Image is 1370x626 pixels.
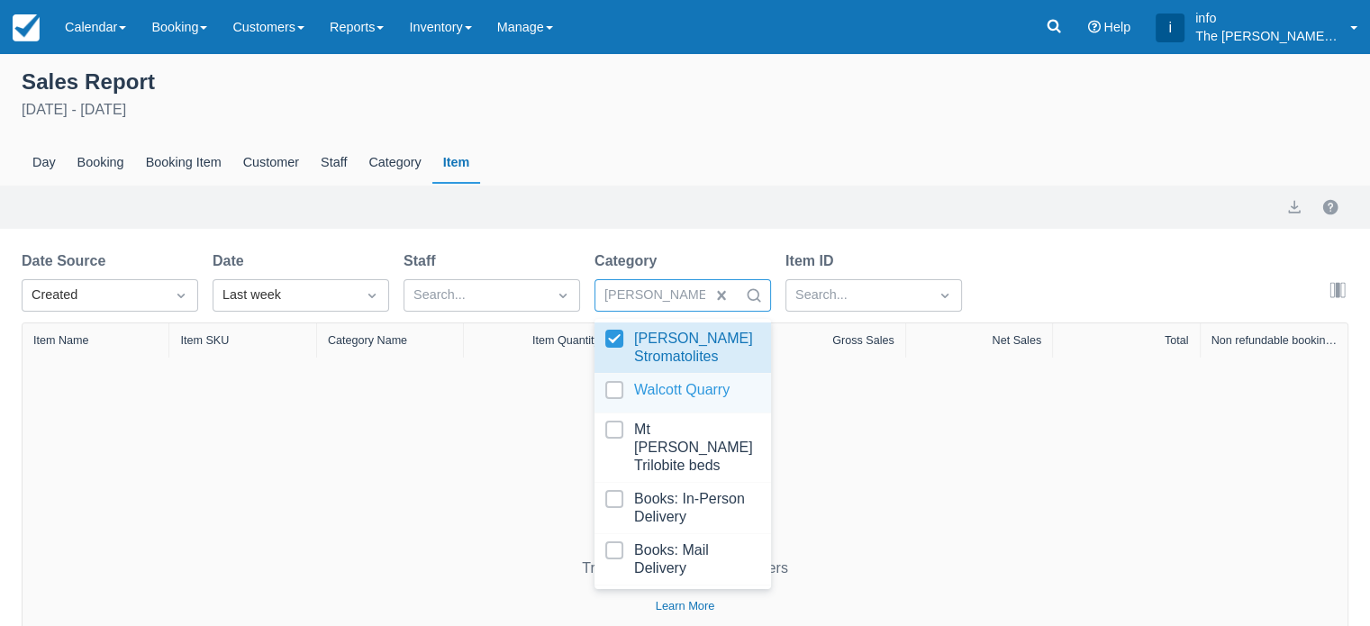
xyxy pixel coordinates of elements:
[180,334,229,347] div: Item SKU
[1195,9,1339,27] p: info
[22,65,1348,95] div: Sales Report
[363,286,381,304] span: Dropdown icon
[785,250,840,272] label: Item ID
[67,142,135,184] div: Booking
[1103,20,1130,34] span: Help
[310,142,358,184] div: Staff
[1284,196,1305,218] button: export
[554,286,572,304] span: Dropdown icon
[328,334,407,347] div: Category Name
[404,250,443,272] label: Staff
[22,250,113,272] label: Date Source
[22,142,67,184] div: Day
[1211,334,1337,347] div: Non refundable booking fee (included)
[1165,334,1189,347] div: Total
[582,560,788,576] span: Try modifying your search filters
[936,286,954,304] span: Dropdown icon
[992,334,1041,347] div: Net Sales
[1087,21,1100,33] i: Help
[213,250,251,272] label: Date
[135,142,232,184] div: Booking Item
[32,286,156,305] div: Created
[172,286,190,304] span: Dropdown icon
[594,250,664,272] label: Category
[1195,27,1339,45] p: The [PERSON_NAME] Shale Geoscience Foundation
[832,334,894,347] div: Gross Sales
[432,142,481,184] div: Item
[13,14,40,41] img: checkfront-main-nav-mini-logo.png
[532,334,600,347] div: Item Quantity
[1156,14,1184,42] div: i
[33,334,89,347] div: Item Name
[222,286,347,305] div: Last week
[232,142,310,184] div: Customer
[358,142,431,184] div: Category
[745,286,763,304] span: Search
[656,597,715,614] a: Learn More
[22,99,1348,121] div: [DATE] - [DATE]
